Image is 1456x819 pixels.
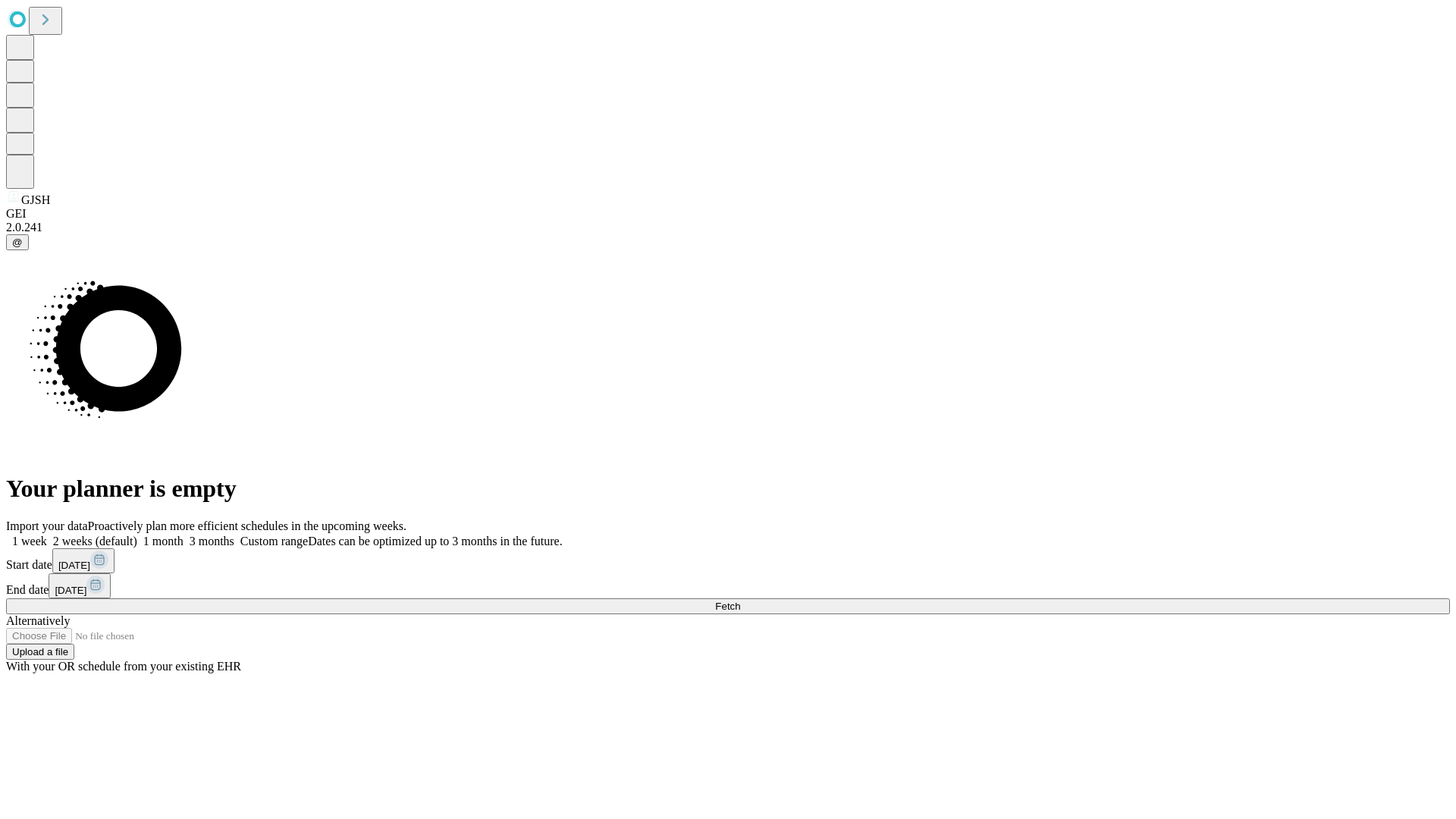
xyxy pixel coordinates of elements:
button: Fetch [6,598,1450,614]
span: 1 month [143,535,184,548]
span: With your OR schedule from your existing EHR [6,660,241,673]
span: Import your data [6,519,88,532]
button: Upload a file [6,644,74,660]
span: Alternatively [6,614,70,627]
span: GJSH [21,193,50,206]
span: 1 week [12,535,47,548]
span: [DATE] [55,585,86,596]
span: 2 weeks (default) [53,535,137,548]
span: 3 months [190,535,234,548]
span: Custom range [240,535,308,548]
span: [DATE] [58,560,90,571]
span: Dates can be optimized up to 3 months in the future. [308,535,562,548]
span: Proactively plan more efficient schedules in the upcoming weeks. [88,519,406,532]
h1: Your planner is empty [6,475,1450,503]
div: Start date [6,548,1450,573]
button: [DATE] [52,548,115,573]
div: End date [6,573,1450,598]
button: [DATE] [49,573,111,598]
div: 2.0.241 [6,221,1450,234]
span: Fetch [715,601,740,612]
button: @ [6,234,29,250]
div: GEI [6,207,1450,221]
span: @ [12,237,23,248]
